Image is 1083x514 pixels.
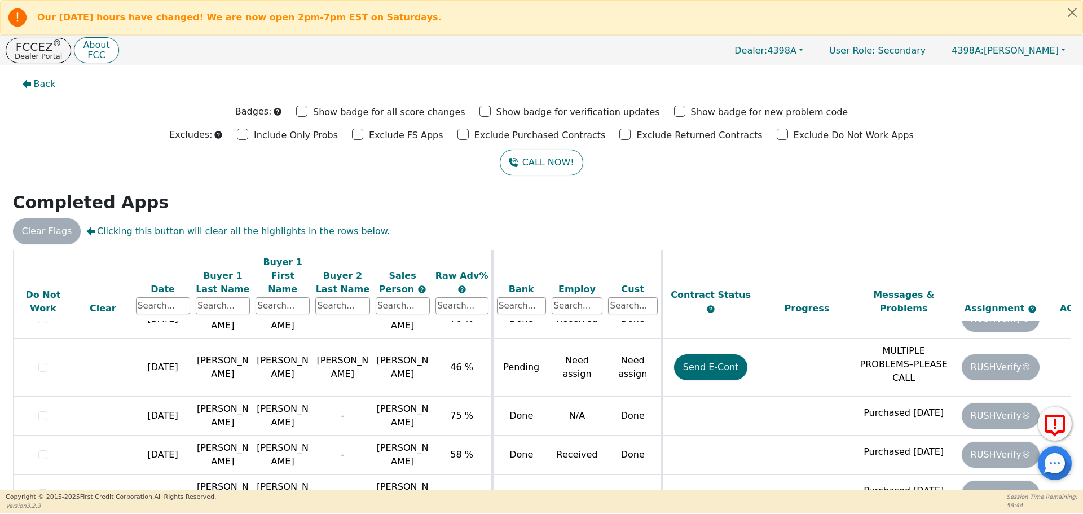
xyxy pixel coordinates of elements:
[16,288,71,315] div: Do Not Work
[6,493,216,502] p: Copyright © 2015- 2025 First Credit Corporation.
[376,297,430,314] input: Search...
[723,42,815,59] button: Dealer:4398A
[253,339,312,397] td: [PERSON_NAME]
[549,339,605,397] td: Need assign
[858,484,949,498] p: Purchased [DATE]
[315,297,369,314] input: Search...
[734,45,796,56] span: 4398A
[74,37,118,64] button: AboutFCC
[608,297,658,314] input: Search...
[254,129,338,142] p: Include Only Probs
[450,362,473,372] span: 46 %
[315,269,369,296] div: Buyer 2 Last Name
[136,297,190,314] input: Search...
[83,41,109,50] p: About
[169,128,212,142] p: Excludes:
[549,397,605,436] td: N/A
[133,397,193,436] td: [DATE]
[450,410,473,421] span: 75 %
[133,339,193,397] td: [DATE]
[552,297,602,314] input: Search...
[549,436,605,475] td: Received
[818,39,937,61] a: User Role: Secondary
[15,41,62,52] p: FCCEZ
[83,51,109,60] p: FCC
[253,436,312,475] td: [PERSON_NAME]
[450,488,473,499] span: 67 %
[253,475,312,513] td: [PERSON_NAME]
[858,344,949,385] p: MULTIPLE PROBLEMS–PLEASE CALL
[86,225,390,238] span: Clicking this button will clear all the highlights in the rows below.
[435,297,488,314] input: Search...
[13,192,169,212] strong: Completed Apps
[312,436,372,475] td: -
[253,397,312,436] td: [PERSON_NAME]
[235,105,272,118] p: Badges:
[450,449,473,460] span: 58 %
[256,255,310,296] div: Buyer 1 First Name
[605,475,662,513] td: Done
[496,106,660,119] p: Show badge for verification updates
[312,339,372,397] td: [PERSON_NAME]
[605,339,662,397] td: Need assign
[193,436,253,475] td: [PERSON_NAME]
[829,45,875,56] span: User Role :
[76,302,130,315] div: Clear
[13,71,65,97] button: Back
[1007,501,1077,509] p: 58:44
[858,445,949,459] p: Purchased [DATE]
[136,282,190,296] div: Date
[196,297,250,314] input: Search...
[193,397,253,436] td: [PERSON_NAME]
[671,289,751,300] span: Contract Status
[500,150,583,175] button: CALL NOW!
[15,52,62,60] p: Dealer Portal
[154,493,216,500] span: All Rights Reserved.
[377,481,429,506] span: [PERSON_NAME]
[435,270,488,280] span: Raw Adv%
[379,270,417,294] span: Sales Person
[196,269,250,296] div: Buyer 1 Last Name
[497,282,547,296] div: Bank
[734,45,767,56] span: Dealer:
[377,442,429,467] span: [PERSON_NAME]
[377,403,429,428] span: [PERSON_NAME]
[256,297,310,314] input: Search...
[492,475,549,513] td: Done
[377,355,429,379] span: [PERSON_NAME]
[552,282,602,296] div: Employ
[37,12,442,23] b: Our [DATE] hours have changed! We are now open 2pm-7pm EST on Saturdays.
[193,475,253,513] td: [PERSON_NAME]
[133,475,193,513] td: [DATE]
[674,354,748,380] button: Send E-Cont
[53,38,61,49] sup: ®
[636,129,762,142] p: Exclude Returned Contracts
[952,45,984,56] span: 4398A:
[313,106,465,119] p: Show badge for all score changes
[133,436,193,475] td: [DATE]
[608,282,658,296] div: Cust
[1062,1,1082,24] button: Close alert
[312,475,372,513] td: -
[1007,493,1077,501] p: Session Time Remaining:
[952,45,1059,56] span: [PERSON_NAME]
[858,406,949,420] p: Purchased [DATE]
[6,502,216,510] p: Version 3.2.3
[794,129,914,142] p: Exclude Do Not Work Apps
[6,38,71,63] button: FCCEZ®Dealer Portal
[492,339,549,397] td: Pending
[492,397,549,436] td: Done
[1038,407,1072,441] button: Report Error to FCC
[34,77,56,91] span: Back
[940,42,1077,59] button: 4398A:[PERSON_NAME]
[193,339,253,397] td: [PERSON_NAME]
[369,129,443,142] p: Exclude FS Apps
[605,397,662,436] td: Done
[818,39,937,61] p: Secondary
[497,297,547,314] input: Search...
